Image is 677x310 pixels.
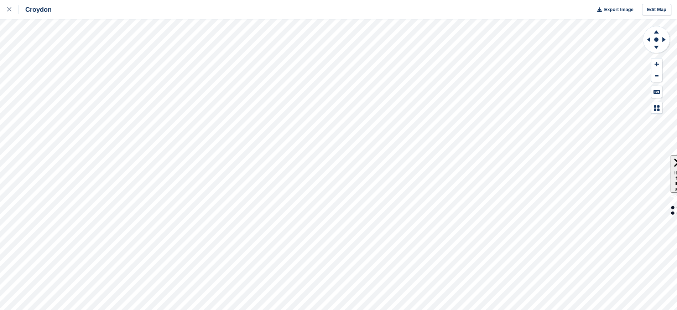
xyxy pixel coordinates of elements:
button: Map Legend [651,102,662,114]
a: Edit Map [642,4,671,16]
button: Zoom Out [651,70,662,82]
button: Zoom In [651,59,662,70]
div: Croydon [19,5,52,14]
span: Export Image [604,6,633,13]
button: Export Image [593,4,634,16]
button: Keyboard Shortcuts [651,86,662,98]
